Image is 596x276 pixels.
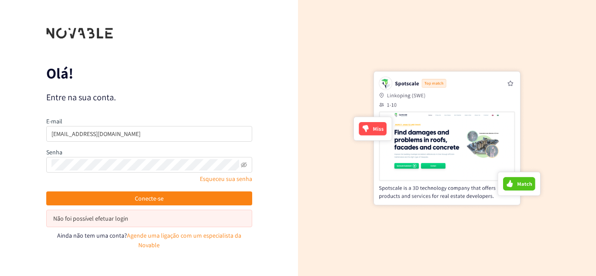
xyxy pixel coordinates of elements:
[127,232,241,249] a: Agende uma ligação com um especialista da Novable
[241,162,247,168] span: invisível aos olhos
[135,194,164,202] font: Conecte-se
[552,234,596,276] iframe: Widget de bate-papo
[57,232,127,239] font: Ainda não tem uma conta?
[200,175,252,183] a: Esqueceu sua senha
[53,215,128,222] font: Não foi possível efetuar login
[46,117,62,125] font: E-mail
[46,63,73,83] font: Olá!
[46,92,116,103] font: Entre na sua conta.
[46,191,252,205] button: Conecte-se
[46,148,62,156] font: Senha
